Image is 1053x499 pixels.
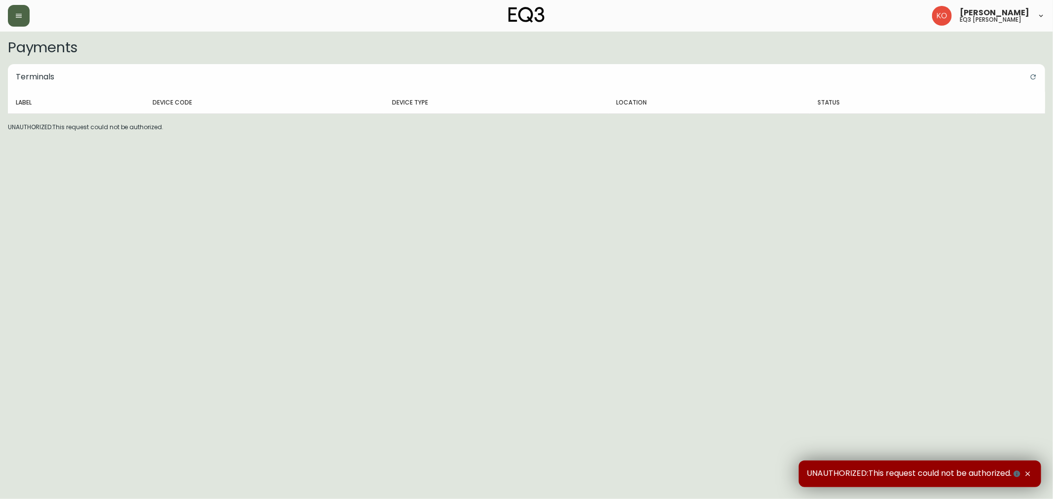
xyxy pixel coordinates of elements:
th: Device Type [384,92,608,113]
th: Location [609,92,810,113]
h5: eq3 [PERSON_NAME] [960,17,1021,23]
th: Device Code [145,92,384,113]
span: [PERSON_NAME] [960,9,1029,17]
img: logo [508,7,545,23]
th: Label [8,92,145,113]
img: 9beb5e5239b23ed26e0d832b1b8f6f2a [932,6,952,26]
h5: Terminals [8,64,62,90]
div: UNAUTHORIZED:This request could not be authorized. [2,58,1051,138]
table: devices table [8,92,1045,114]
span: UNAUTHORIZED:This request could not be authorized. [807,468,1022,479]
th: Status [810,92,976,113]
h2: Payments [8,39,1045,55]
